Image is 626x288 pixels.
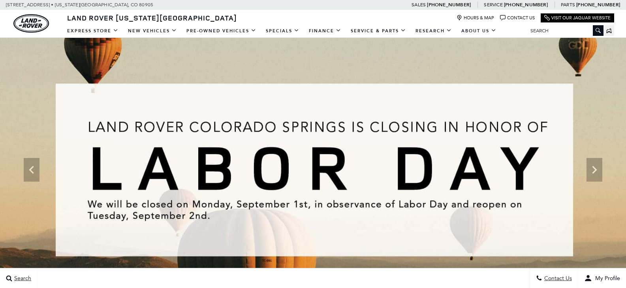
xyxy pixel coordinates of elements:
[123,24,182,38] a: New Vehicles
[13,14,49,33] a: land-rover
[62,13,242,22] a: Land Rover [US_STATE][GEOGRAPHIC_DATA]
[411,24,457,38] a: Research
[457,15,494,21] a: Hours & Map
[13,14,49,33] img: Land Rover
[62,24,501,38] nav: Main Navigation
[62,24,123,38] a: EXPRESS STORE
[346,24,411,38] a: Service & Parts
[182,24,261,38] a: Pre-Owned Vehicles
[304,24,346,38] a: Finance
[427,2,471,8] a: [PHONE_NUMBER]
[504,2,548,8] a: [PHONE_NUMBER]
[561,2,575,7] span: Parts
[578,268,626,288] button: user-profile-menu
[592,275,620,282] span: My Profile
[484,2,502,7] span: Service
[412,2,426,7] span: Sales
[576,2,620,8] a: [PHONE_NUMBER]
[542,275,572,282] span: Contact Us
[500,15,535,21] a: Contact Us
[6,2,153,7] a: [STREET_ADDRESS] • [US_STATE][GEOGRAPHIC_DATA], CO 80905
[457,24,501,38] a: About Us
[67,13,237,22] span: Land Rover [US_STATE][GEOGRAPHIC_DATA]
[261,24,304,38] a: Specials
[524,26,603,35] input: Search
[12,275,31,282] span: Search
[544,15,611,21] a: Visit Our Jaguar Website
